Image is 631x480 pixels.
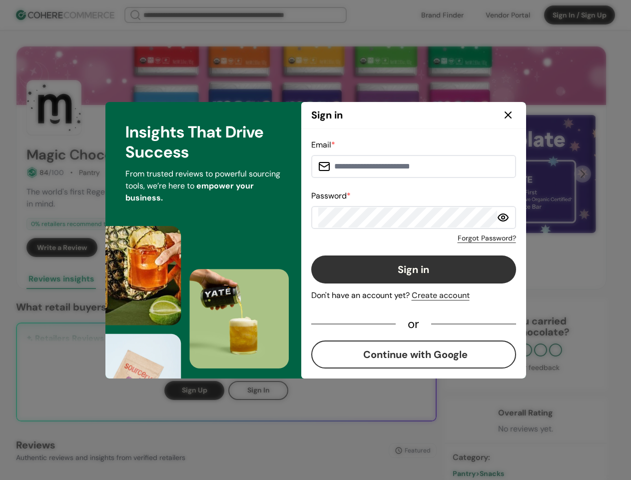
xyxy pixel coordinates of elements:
[412,289,470,301] div: Create account
[396,319,431,328] div: or
[458,233,516,243] a: Forgot Password?
[125,180,254,203] span: empower your business.
[125,168,281,204] p: From trusted reviews to powerful sourcing tools, we’re here to
[125,122,281,162] h3: Insights That Drive Success
[311,340,516,368] button: Continue with Google
[311,139,335,150] label: Email
[311,255,516,283] button: Sign in
[311,190,351,201] label: Password
[311,289,516,301] div: Don't have an account yet?
[311,107,343,122] h2: Sign in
